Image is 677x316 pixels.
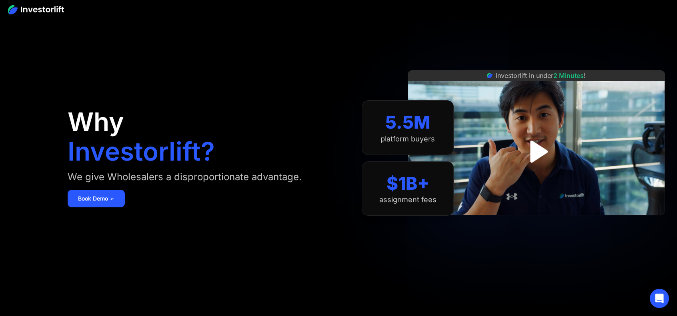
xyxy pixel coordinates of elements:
div: assignment fees [379,195,437,204]
iframe: Customer reviews powered by Trustpilot [477,219,597,229]
div: platform buyers [381,135,435,143]
h1: Why [68,109,124,135]
a: Book Demo ➢ [68,190,125,207]
a: open lightbox [519,134,554,169]
span: 2 Minutes [553,72,584,79]
div: Investorlift in under ! [496,71,586,80]
div: $1B+ [387,173,429,194]
h1: Investorlift? [68,139,215,164]
div: Open Intercom Messenger [650,289,669,308]
div: We give Wholesalers a disproportionate advantage. [68,171,302,183]
div: 5.5M [385,112,431,133]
